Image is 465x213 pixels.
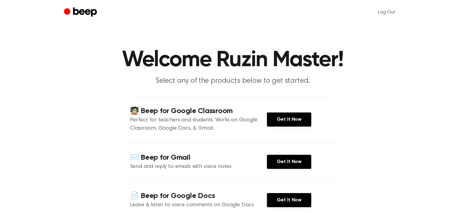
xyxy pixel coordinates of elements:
[372,5,401,20] a: Log Out
[76,49,389,71] h1: Welcome Ruzin Master!
[64,6,98,18] a: Beep
[130,116,267,133] p: Perfect for teachers and students. Works on Google Classroom, Google Docs, & Gmail.
[130,191,267,201] h4: 📄 Beep for Google Docs
[267,112,311,127] a: Get It Now
[130,201,267,209] p: Leave & listen to voice comments on Google Docs
[130,106,267,116] h4: 🧑🏻‍🏫 Beep for Google Classroom
[115,76,350,86] p: Select any of the products below to get started.
[267,193,311,207] a: Get It Now
[130,153,267,163] h4: ✉️ Beep for Gmail
[130,163,267,171] p: Send and reply to emails with voice notes
[267,155,311,169] a: Get It Now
